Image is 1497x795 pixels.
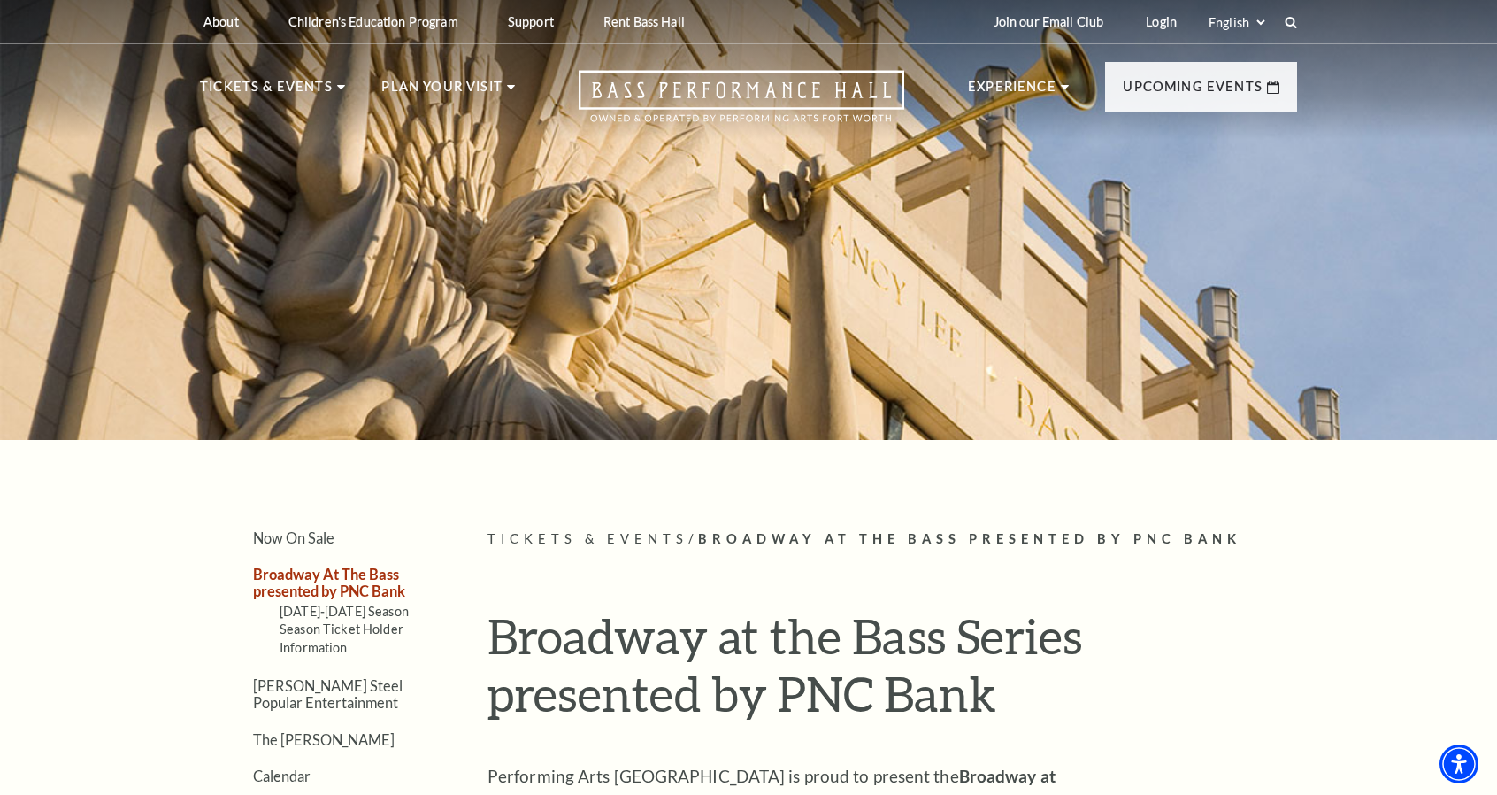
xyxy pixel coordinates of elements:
[253,529,334,546] a: Now On Sale
[508,14,554,29] p: Support
[253,566,405,599] a: Broadway At The Bass presented by PNC Bank
[1205,14,1268,31] select: Select:
[253,768,311,784] a: Calendar
[1439,745,1478,783] div: Accessibility Menu
[1123,76,1263,108] p: Upcoming Events
[200,76,333,108] p: Tickets & Events
[280,604,409,619] a: [DATE]-[DATE] Season
[603,14,685,29] p: Rent Bass Hall
[487,531,688,546] span: Tickets & Events
[203,14,239,29] p: About
[487,529,1297,551] p: /
[515,70,968,140] a: Open this option
[968,76,1056,108] p: Experience
[487,607,1297,737] h1: Broadway at the Bass Series presented by PNC Bank
[698,531,1241,546] span: Broadway At The Bass presented by PNC Bank
[381,76,503,108] p: Plan Your Visit
[288,14,458,29] p: Children's Education Program
[253,731,395,748] a: The [PERSON_NAME]
[253,677,403,711] a: [PERSON_NAME] Steel Popular Entertainment
[280,621,403,654] a: Season Ticket Holder Information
